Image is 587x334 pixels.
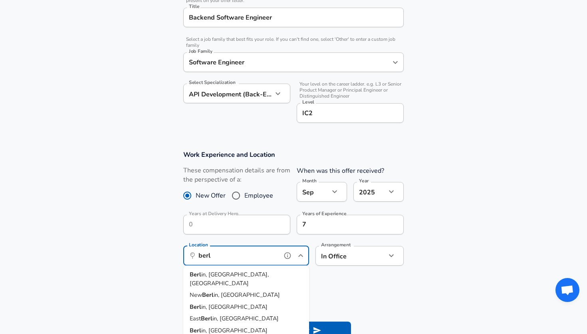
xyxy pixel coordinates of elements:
[555,278,579,302] div: Open chat
[302,178,316,183] label: Month
[202,291,214,299] strong: Berl
[189,242,208,247] label: Location
[190,302,201,310] strong: Berl
[189,4,199,9] label: Title
[196,191,226,200] span: New Offer
[201,302,268,310] span: in, [GEOGRAPHIC_DATA]
[302,211,346,216] label: Years of Experience
[300,107,400,119] input: L3
[183,36,404,48] span: Select a job family that best fits your role. If you can't find one, select 'Other' to enter a cu...
[297,166,384,175] label: When was this offer received?
[183,166,290,184] label: These compensation details are from the perspective of a:
[214,291,280,299] span: in, [GEOGRAPHIC_DATA]
[321,242,351,247] label: Arrangement
[183,84,273,103] div: API Development (Back-End)
[302,100,314,104] label: Level
[183,215,273,234] input: 0
[315,246,374,266] div: In Office
[295,250,306,261] button: Close
[190,291,202,299] span: New
[282,250,293,262] button: help
[190,270,201,278] strong: Berl
[390,57,401,68] button: Open
[244,191,273,200] span: Employee
[189,211,238,216] label: Years at Delivery Hero
[353,182,386,202] div: 2025
[187,11,400,24] input: Software Engineer
[297,81,404,99] span: Your level on the career ladder. e.g. L3 or Senior Product Manager or Principal Engineer or Disti...
[190,314,201,322] span: East
[359,178,369,183] label: Year
[189,80,235,85] label: Select Specialization
[187,56,388,68] input: Software Engineer
[212,314,279,322] span: in, [GEOGRAPHIC_DATA]
[297,215,386,234] input: 7
[201,314,212,322] strong: Berl
[297,182,329,202] div: Sep
[190,270,269,287] span: in, [GEOGRAPHIC_DATA], [GEOGRAPHIC_DATA]
[183,150,404,159] h3: Work Experience and Location
[189,49,212,54] label: Job Family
